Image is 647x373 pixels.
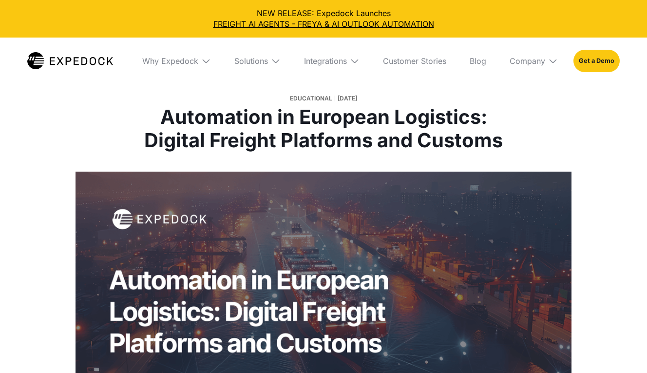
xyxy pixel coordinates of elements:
a: FREIGHT AI AGENTS - FREYA & AI OUTLOOK AUTOMATION [8,19,639,29]
div: Educational [290,92,332,105]
div: Company [510,56,545,66]
a: Blog [462,38,494,84]
a: Get a Demo [573,50,620,72]
div: [DATE] [338,92,357,105]
a: Customer Stories [375,38,454,84]
h1: Automation in European Logistics: Digital Freight Platforms and Customs [143,105,504,152]
div: Solutions [234,56,268,66]
div: Why Expedock [142,56,198,66]
div: Integrations [304,56,347,66]
div: NEW RELEASE: Expedock Launches [8,8,639,30]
